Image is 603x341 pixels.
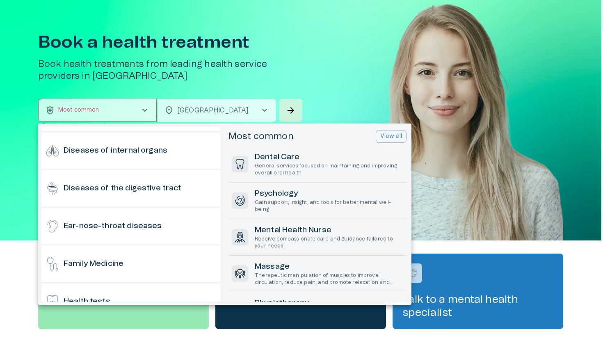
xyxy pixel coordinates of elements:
[228,130,294,142] h5: Most common
[255,162,403,176] p: General services focused on maintaining and improving overall oral health
[255,225,403,236] h6: Mental Health Nurse
[255,272,403,286] p: Therapeutic manipulation of muscles to improve circulation, reduce pain, and promote relaxation a...
[255,298,403,309] h6: Physiotherapy
[376,130,407,143] button: View all
[64,183,182,194] h6: Diseases of the digestive tract
[255,188,403,199] h6: Psychology
[64,259,123,270] h6: Family Medicine
[255,236,403,249] p: Receive compassionate care and guidance tailored to your needs
[255,199,403,213] p: Gain support, insight, and tools for better mental well-being
[380,132,402,141] p: View all
[64,296,110,307] h6: Health tests
[64,145,167,156] h6: Diseases of internal organs
[255,152,403,163] h6: Dental Care
[255,261,403,272] h6: Massage
[64,221,162,232] h6: Ear-nose-throat diseases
